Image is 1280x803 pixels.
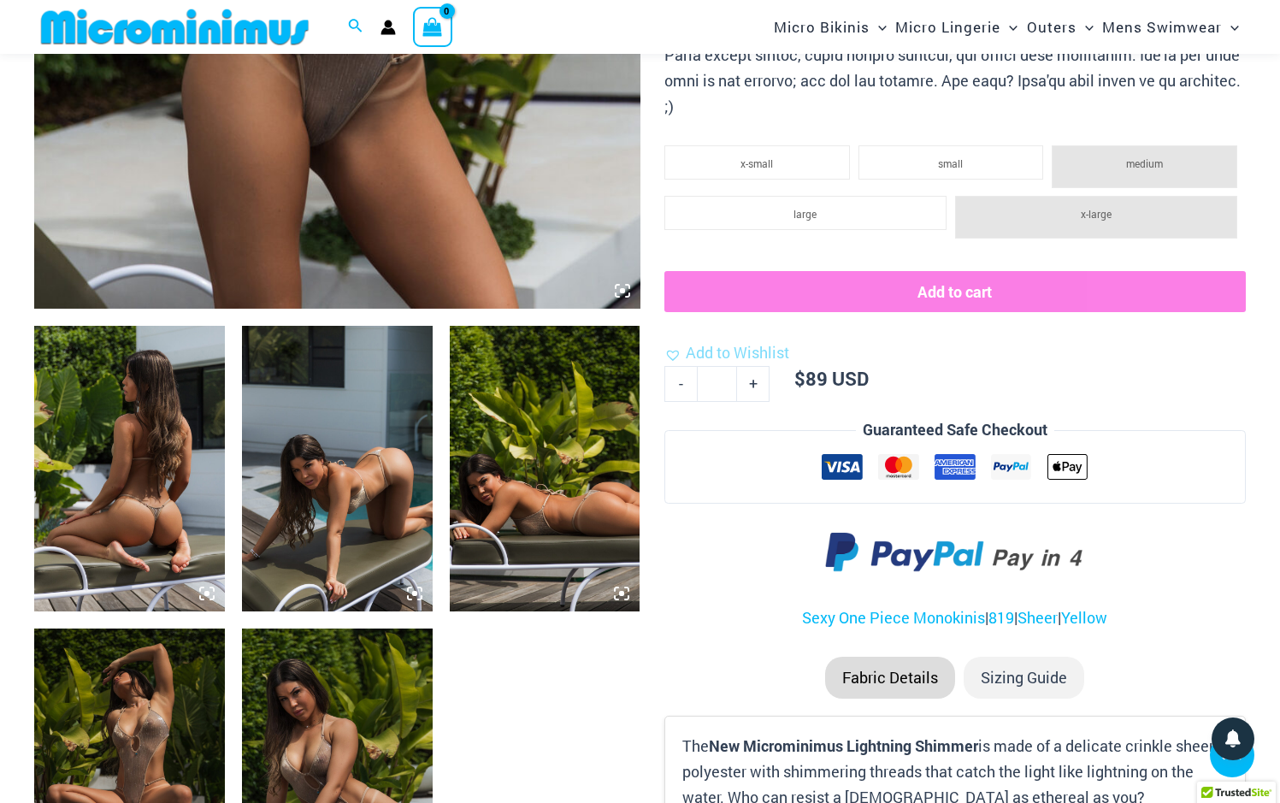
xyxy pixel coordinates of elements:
span: x-large [1081,207,1112,221]
span: Menu Toggle [870,5,887,49]
span: Micro Lingerie [895,5,1000,49]
span: Menu Toggle [1076,5,1094,49]
a: Micro BikinisMenu ToggleMenu Toggle [770,5,891,49]
span: Outers [1027,5,1076,49]
span: large [793,207,817,221]
li: Sizing Guide [964,657,1084,700]
img: MM SHOP LOGO FLAT [34,8,316,46]
li: small [858,145,1044,180]
a: Search icon link [348,16,363,38]
a: Mens SwimwearMenu ToggleMenu Toggle [1098,5,1243,49]
a: 819 [988,607,1014,628]
a: View Shopping Cart, empty [413,7,452,46]
li: x-large [955,196,1237,239]
span: x-small [740,156,773,170]
button: Add to cart [664,271,1246,312]
legend: Guaranteed Safe Checkout [856,417,1054,443]
span: medium [1126,156,1163,170]
a: Sheer [1018,607,1058,628]
span: small [938,156,963,170]
a: OutersMenu ToggleMenu Toggle [1023,5,1098,49]
p: | | | [664,605,1246,631]
a: + [737,366,770,402]
a: Yellow [1061,607,1107,628]
span: Micro Bikinis [774,5,870,49]
img: Lightning Shimmer Glittering Dunes 819 One Piece Monokini [450,326,640,611]
img: Lightning Shimmer Glittering Dunes 819 One Piece Monokini [242,326,433,611]
a: Sexy One Piece Monokinis [802,607,985,628]
img: Lightning Shimmer Glittering Dunes 819 One Piece Monokini [34,326,225,611]
nav: Site Navigation [767,3,1246,51]
span: Add to Wishlist [686,342,789,363]
b: New Microminimus Lightning Shimmer [709,735,978,756]
a: - [664,366,697,402]
a: Account icon link [380,20,396,35]
bdi: 89 USD [794,366,869,391]
a: Micro LingerieMenu ToggleMenu Toggle [891,5,1022,49]
li: large [664,196,947,230]
li: Fabric Details [825,657,955,700]
li: medium [1052,145,1237,188]
a: Add to Wishlist [664,340,789,366]
span: Menu Toggle [1000,5,1018,49]
span: $ [794,366,805,391]
input: Product quantity [697,366,737,402]
span: Mens Swimwear [1102,5,1222,49]
span: Menu Toggle [1222,5,1239,49]
li: x-small [664,145,850,180]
